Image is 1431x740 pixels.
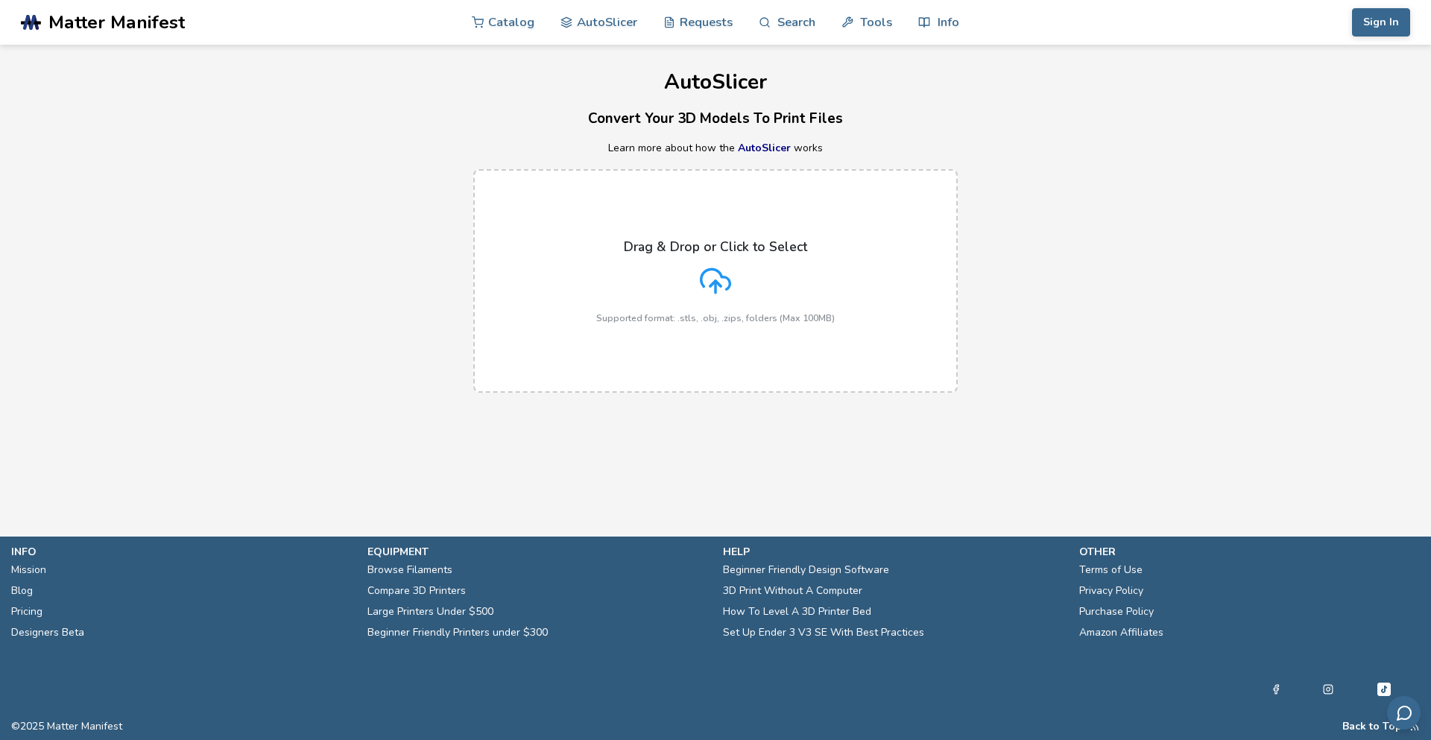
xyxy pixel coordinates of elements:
[723,581,862,601] a: 3D Print Without A Computer
[1079,544,1421,560] p: other
[11,721,122,733] span: © 2025 Matter Manifest
[1271,680,1281,698] a: Facebook
[367,560,452,581] a: Browse Filaments
[738,141,791,155] a: AutoSlicer
[48,12,185,33] span: Matter Manifest
[1079,601,1154,622] a: Purchase Policy
[367,581,466,601] a: Compare 3D Printers
[1352,8,1410,37] button: Sign In
[1079,622,1163,643] a: Amazon Affiliates
[723,544,1064,560] p: help
[367,601,493,622] a: Large Printers Under $500
[1387,696,1421,730] button: Send feedback via email
[11,622,84,643] a: Designers Beta
[1342,721,1402,733] button: Back to Top
[723,622,924,643] a: Set Up Ender 3 V3 SE With Best Practices
[11,601,42,622] a: Pricing
[1323,680,1333,698] a: Instagram
[624,239,807,254] p: Drag & Drop or Click to Select
[596,313,835,323] p: Supported format: .stls, .obj, .zips, folders (Max 100MB)
[11,560,46,581] a: Mission
[1079,581,1143,601] a: Privacy Policy
[367,544,709,560] p: equipment
[11,544,353,560] p: info
[367,622,548,643] a: Beginner Friendly Printers under $300
[1375,680,1393,698] a: Tiktok
[723,560,889,581] a: Beginner Friendly Design Software
[723,601,871,622] a: How To Level A 3D Printer Bed
[11,581,33,601] a: Blog
[1409,721,1420,733] a: RSS Feed
[1079,560,1143,581] a: Terms of Use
